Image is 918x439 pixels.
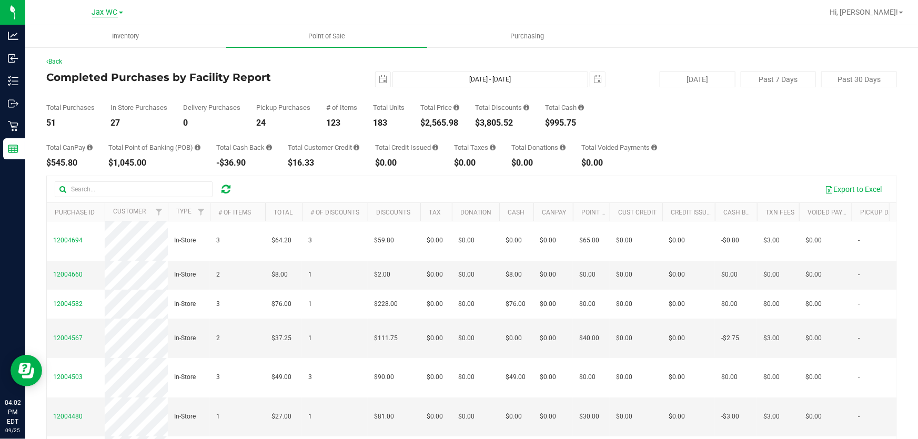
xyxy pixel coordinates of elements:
span: $0.00 [721,372,738,382]
span: 12004503 [53,373,83,381]
div: $0.00 [581,159,657,167]
span: $64.20 [271,236,291,246]
span: In-Store [174,270,196,280]
inline-svg: Inbound [8,53,18,64]
div: 51 [46,119,95,127]
inline-svg: Retail [8,121,18,131]
span: select [590,72,605,87]
span: $0.00 [458,333,475,343]
span: 1 [216,412,220,422]
div: $545.80 [46,159,93,167]
a: Purchase ID [55,209,95,216]
span: $0.00 [458,412,475,422]
a: Back [46,58,62,65]
span: $0.00 [506,412,522,422]
span: $0.00 [616,333,632,343]
div: Total Point of Banking (POB) [108,144,200,151]
span: $0.00 [805,333,822,343]
span: $111.75 [374,333,398,343]
span: $0.00 [579,299,596,309]
span: 3 [216,236,220,246]
i: Sum of the successful, non-voided cash payment transactions for all purchases in the date range. ... [578,104,584,111]
div: Total Donations [511,144,566,151]
a: Filter [193,203,210,221]
div: 27 [110,119,167,127]
span: $27.00 [271,412,291,422]
a: Customer [113,208,146,215]
div: $2,565.98 [420,119,459,127]
span: $0.00 [721,270,738,280]
div: Total Price [420,104,459,111]
span: $8.00 [271,270,288,280]
span: $0.00 [458,299,475,309]
span: In-Store [174,299,196,309]
span: $0.00 [805,299,822,309]
a: CanPay [542,209,566,216]
a: Cash [508,209,524,216]
div: Total Taxes [454,144,496,151]
span: - [858,299,860,309]
span: 3 [308,236,312,246]
span: $0.00 [763,372,780,382]
div: In Store Purchases [110,104,167,111]
a: Point of Sale [226,25,427,47]
div: Total Customer Credit [288,144,359,151]
span: - [858,270,860,280]
div: $3,805.52 [475,119,529,127]
i: Sum of the cash-back amounts from rounded-up electronic payments for all purchases in the date ra... [266,144,272,151]
span: $0.00 [579,372,596,382]
div: -$36.90 [216,159,272,167]
div: Delivery Purchases [183,104,240,111]
span: In-Store [174,236,196,246]
span: $0.00 [616,299,632,309]
i: Sum of all round-up-to-next-dollar total price adjustments for all purchases in the date range. [560,144,566,151]
span: Point of Sale [294,32,359,41]
span: - [858,412,860,422]
span: 12004694 [53,237,83,244]
span: $0.00 [540,412,556,422]
span: $0.00 [616,372,632,382]
span: 2 [216,270,220,280]
span: 12004582 [53,300,83,308]
span: $3.00 [763,236,780,246]
div: 0 [183,119,240,127]
span: $3.00 [763,412,780,422]
div: Total Credit Issued [375,144,438,151]
i: Sum of the successful, non-voided point-of-banking payment transactions, both via payment termina... [195,144,200,151]
span: $0.00 [669,333,685,343]
a: Type [176,208,191,215]
div: # of Items [326,104,357,111]
input: Search... [55,181,213,197]
span: $228.00 [374,299,398,309]
a: Credit Issued [671,209,714,216]
span: - [858,236,860,246]
i: Sum of the total taxes for all purchases in the date range. [490,144,496,151]
span: $0.00 [805,412,822,422]
a: Tax [429,209,441,216]
span: 12004660 [53,271,83,278]
span: $0.00 [540,333,556,343]
div: Total Voided Payments [581,144,657,151]
span: $0.00 [540,299,556,309]
span: 12004480 [53,413,83,420]
div: Pickup Purchases [256,104,310,111]
span: $30.00 [579,412,599,422]
div: $995.75 [545,119,584,127]
span: Inventory [98,32,153,41]
span: $0.00 [506,333,522,343]
span: 1 [308,333,312,343]
span: $0.00 [805,372,822,382]
span: 1 [308,270,312,280]
a: Donation [460,209,491,216]
span: $0.00 [616,412,632,422]
span: $0.00 [669,412,685,422]
a: Cust Credit [618,209,657,216]
span: $0.00 [506,236,522,246]
div: $1,045.00 [108,159,200,167]
span: $3.00 [763,333,780,343]
span: $0.00 [540,372,556,382]
span: - [858,372,860,382]
i: Sum of the discount values applied to the all purchases in the date range. [523,104,529,111]
span: 1 [308,299,312,309]
a: Filter [150,203,168,221]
